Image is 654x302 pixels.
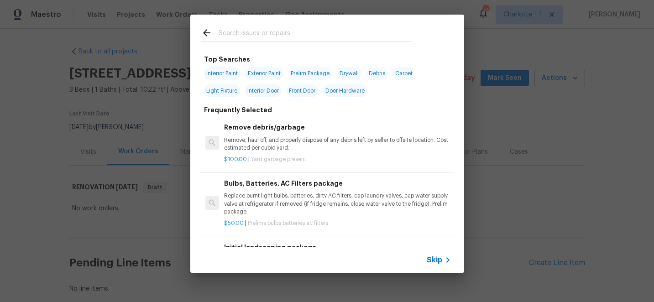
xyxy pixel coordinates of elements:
span: $50.00 [224,220,244,226]
p: | [224,219,450,227]
span: Drywall [337,67,361,80]
p: Remove, haul off, and properly dispose of any debris left by seller to offsite location. Cost est... [224,136,450,152]
h6: Initial landscaping package [224,242,450,252]
span: Debris [366,67,388,80]
span: Light Fixture [204,84,240,97]
span: Yard garbage present [251,156,306,162]
input: Search issues or repairs [219,27,412,41]
h6: Bulbs, Batteries, AC Filters package [224,178,450,188]
span: Carpet [392,67,415,80]
span: Prelims bulbs batteries ac filters [248,220,328,226]
span: Front Door [286,84,318,97]
span: $100.00 [224,156,247,162]
span: Exterior Paint [245,67,283,80]
h6: Frequently Selected [204,105,272,115]
p: | [224,156,450,163]
h6: Remove debris/garbage [224,122,450,132]
h6: Top Searches [204,54,250,64]
span: Prelim Package [288,67,332,80]
span: Door Hardware [323,84,367,97]
span: Skip [427,255,442,265]
span: Interior Door [245,84,282,97]
p: Replace burnt light bulbs, batteries, dirty AC filters, cap laundry valves, cap water supply valv... [224,192,450,215]
span: Interior Paint [204,67,241,80]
